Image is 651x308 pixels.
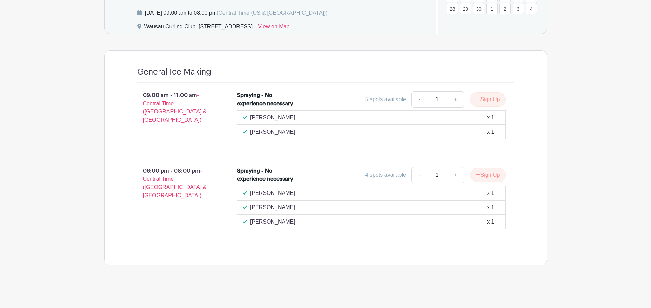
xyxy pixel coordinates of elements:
[487,189,494,197] div: x 1
[487,128,494,136] div: x 1
[137,67,211,77] h4: General Ice Making
[258,23,289,34] a: View on Map
[365,171,406,179] div: 4 spots available
[237,91,296,108] div: Spraying - No experience necessary
[250,189,295,197] p: [PERSON_NAME]
[486,3,498,14] a: 1
[217,10,328,16] span: (Central Time (US & [GEOGRAPHIC_DATA]))
[487,113,494,122] div: x 1
[126,164,226,202] p: 06:00 pm - 08:00 pm
[526,3,537,14] a: 4
[365,95,406,104] div: 5 spots available
[487,203,494,212] div: x 1
[447,91,464,108] a: +
[145,9,328,17] div: [DATE] 09:00 am to 08:00 pm
[473,3,484,14] a: 30
[447,3,458,14] a: 28
[470,92,506,107] button: Sign Up
[411,167,427,183] a: -
[513,3,524,14] a: 3
[447,167,464,183] a: +
[487,218,494,226] div: x 1
[411,91,427,108] a: -
[250,128,295,136] p: [PERSON_NAME]
[499,3,511,14] a: 2
[250,203,295,212] p: [PERSON_NAME]
[470,168,506,182] button: Sign Up
[250,113,295,122] p: [PERSON_NAME]
[126,89,226,127] p: 09:00 am - 11:00 am
[237,167,296,183] div: Spraying - No experience necessary
[250,218,295,226] p: [PERSON_NAME]
[460,3,471,14] a: 29
[144,23,253,34] div: Wausau Curling Club, [STREET_ADDRESS]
